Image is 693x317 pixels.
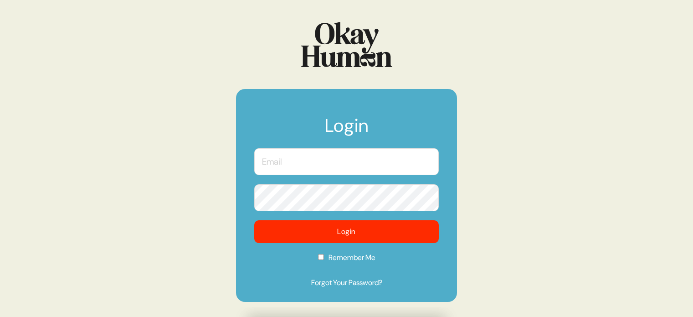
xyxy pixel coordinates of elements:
img: Logo [301,22,392,67]
input: Remember Me [318,254,324,260]
h1: Login [254,116,439,144]
input: Email [254,148,439,175]
a: Forgot Your Password? [254,277,439,288]
button: Login [254,220,439,243]
label: Remember Me [254,252,439,269]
